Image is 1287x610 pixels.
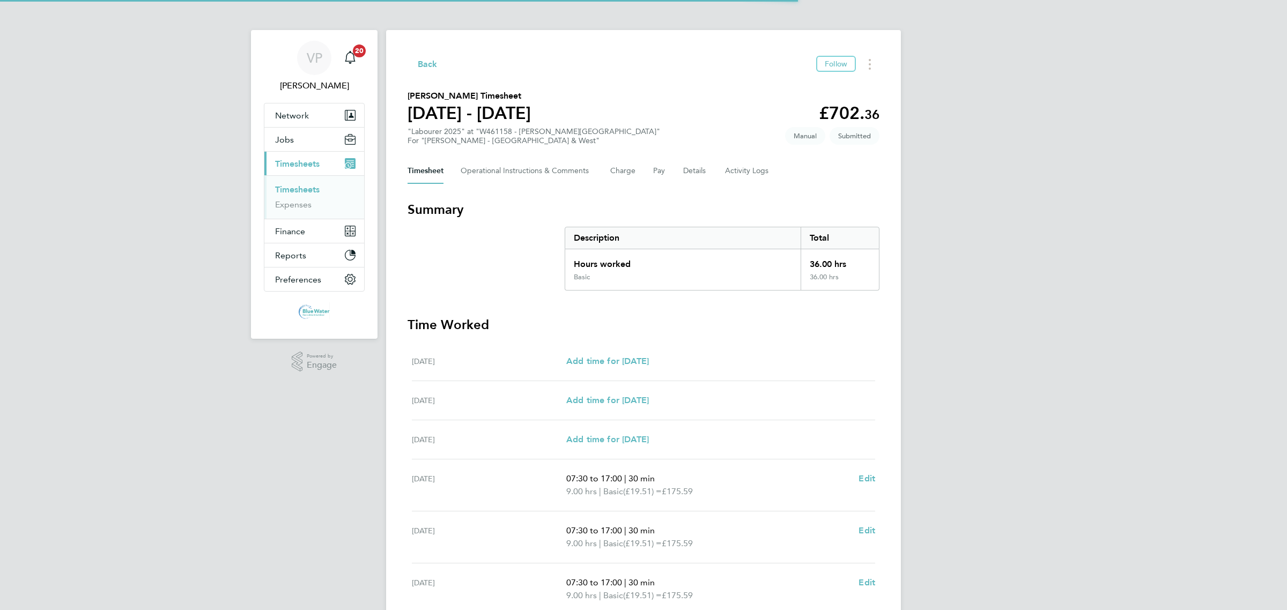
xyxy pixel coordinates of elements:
button: Details [683,158,708,184]
div: For "[PERSON_NAME] - [GEOGRAPHIC_DATA] & West" [408,136,660,145]
span: Basic [603,485,623,498]
span: Engage [307,361,337,370]
span: Timesheets [275,159,320,169]
span: Finance [275,226,305,236]
span: Network [275,110,309,121]
a: VP[PERSON_NAME] [264,41,365,92]
img: bluewaterwales-logo-retina.png [299,302,330,319]
span: £175.59 [662,538,693,548]
a: 20 [339,41,361,75]
span: Add time for [DATE] [566,395,649,405]
span: Edit [859,473,875,483]
span: 36 [864,107,879,122]
button: Activity Logs [725,158,770,184]
span: Back [418,58,438,71]
span: Basic [603,589,623,602]
span: Edit [859,525,875,535]
div: 36.00 hrs [801,273,879,290]
button: Network [264,103,364,127]
app-decimal: £702. [819,103,879,123]
a: Add time for [DATE] [566,433,649,446]
div: [DATE] [412,433,566,446]
a: Edit [859,472,875,485]
button: Finance [264,219,364,243]
button: Pay [653,158,666,184]
span: This timesheet is Submitted. [830,127,879,145]
button: Reports [264,243,364,267]
div: 36.00 hrs [801,249,879,273]
span: Add time for [DATE] [566,356,649,366]
span: Add time for [DATE] [566,434,649,444]
a: Edit [859,524,875,537]
a: Expenses [275,199,312,210]
button: Timesheet [408,158,443,184]
button: Follow [816,56,856,72]
span: Preferences [275,274,321,285]
button: Operational Instructions & Comments [461,158,593,184]
h3: Time Worked [408,316,879,333]
h1: [DATE] - [DATE] [408,102,531,124]
span: 30 min [628,525,655,535]
span: | [624,525,626,535]
h3: Summary [408,201,879,218]
button: Preferences [264,267,364,291]
span: | [599,590,601,600]
div: [DATE] [412,394,566,407]
span: 9.00 hrs [566,590,597,600]
div: [DATE] [412,472,566,498]
a: Add time for [DATE] [566,355,649,368]
button: Timesheets [264,152,364,175]
button: Timesheets Menu [860,56,879,72]
a: Edit [859,576,875,589]
div: "Labourer 2025" at "W461158 - [PERSON_NAME][GEOGRAPHIC_DATA]" [408,127,660,145]
span: (£19.51) = [623,486,662,496]
span: Victoria Price [264,79,365,92]
span: 07:30 to 17:00 [566,473,622,483]
span: (£19.51) = [623,538,662,548]
div: Hours worked [565,249,801,273]
a: Timesheets [275,184,320,195]
span: (£19.51) = [623,590,662,600]
div: Timesheets [264,175,364,219]
div: [DATE] [412,576,566,602]
span: 20 [353,44,366,57]
span: | [599,538,601,548]
span: Reports [275,250,306,261]
span: | [624,473,626,483]
span: Follow [825,59,847,69]
span: 07:30 to 17:00 [566,525,622,535]
button: Charge [610,158,636,184]
div: [DATE] [412,355,566,368]
a: Add time for [DATE] [566,394,649,407]
span: Edit [859,577,875,587]
div: Total [801,227,879,249]
span: Jobs [275,135,294,145]
div: [DATE] [412,524,566,550]
span: 9.00 hrs [566,486,597,496]
button: Back [408,57,438,71]
span: 30 min [628,577,655,587]
span: VP [307,51,322,65]
span: | [599,486,601,496]
div: Basic [574,273,590,281]
span: This timesheet was manually created. [785,127,825,145]
span: | [624,577,626,587]
a: Go to home page [264,302,365,319]
a: Powered byEngage [292,352,337,372]
span: 9.00 hrs [566,538,597,548]
span: 07:30 to 17:00 [566,577,622,587]
div: Description [565,227,801,249]
div: Summary [565,227,879,291]
span: £175.59 [662,590,693,600]
h2: [PERSON_NAME] Timesheet [408,90,531,102]
span: £175.59 [662,486,693,496]
span: Powered by [307,352,337,361]
span: 30 min [628,473,655,483]
nav: Main navigation [251,30,378,339]
button: Jobs [264,128,364,151]
span: Basic [603,537,623,550]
